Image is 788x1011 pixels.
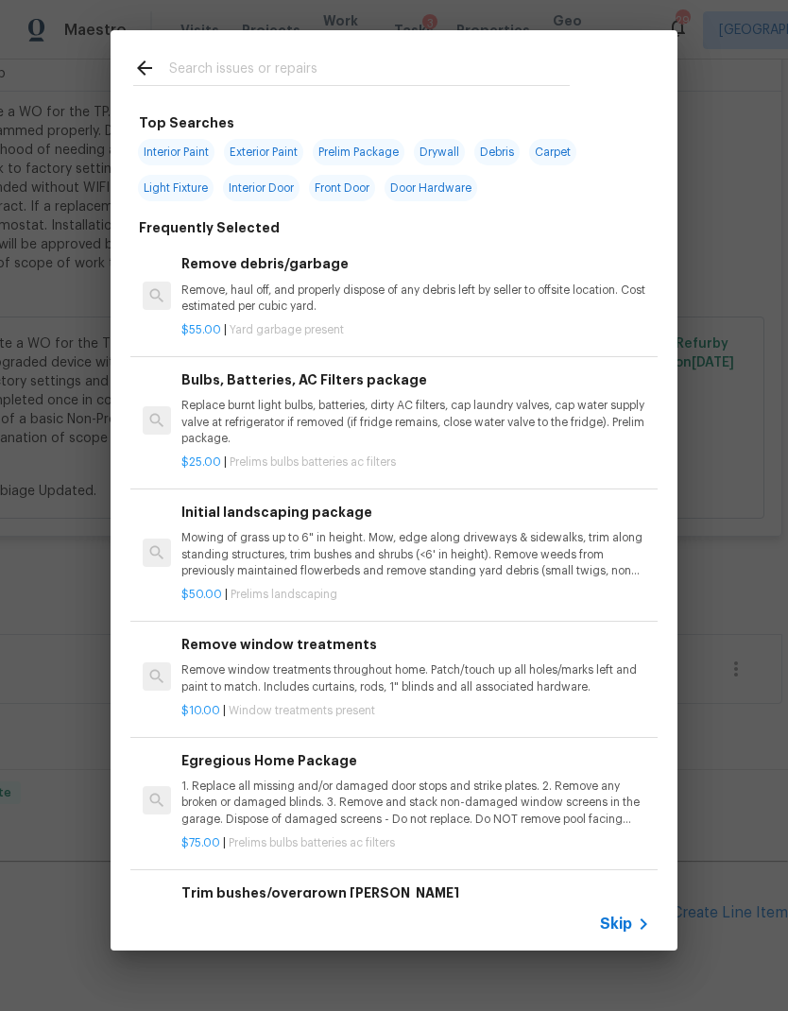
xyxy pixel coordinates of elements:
span: Prelim Package [313,139,404,165]
h6: Top Searches [139,112,234,133]
p: | [181,587,650,603]
p: | [181,835,650,851]
p: Replace burnt light bulbs, batteries, dirty AC filters, cap laundry valves, cap water supply valv... [181,398,650,446]
span: Debris [474,139,520,165]
h6: Trim bushes/overgrown [PERSON_NAME] [181,882,650,903]
span: Light Fixture [138,175,214,201]
p: | [181,703,650,719]
h6: Egregious Home Package [181,750,650,771]
p: 1. Replace all missing and/or damaged door stops and strike plates. 2. Remove any broken or damag... [181,779,650,827]
span: Yard garbage present [230,324,344,335]
span: Interior Door [223,175,300,201]
span: Prelims landscaping [231,589,337,600]
span: Door Hardware [385,175,477,201]
span: $25.00 [181,456,221,468]
h6: Bulbs, Batteries, AC Filters package [181,369,650,390]
span: Prelims bulbs batteries ac filters [229,837,395,848]
h6: Initial landscaping package [181,502,650,523]
h6: Remove window treatments [181,634,650,655]
span: Drywall [414,139,465,165]
h6: Frequently Selected [139,217,280,238]
p: Mowing of grass up to 6" in height. Mow, edge along driveways & sidewalks, trim along standing st... [181,530,650,578]
span: $75.00 [181,837,220,848]
p: Remove window treatments throughout home. Patch/touch up all holes/marks left and paint to match.... [181,662,650,694]
span: $55.00 [181,324,221,335]
span: Front Door [309,175,375,201]
span: Skip [600,915,632,934]
span: Carpet [529,139,576,165]
input: Search issues or repairs [169,57,570,85]
span: $10.00 [181,705,220,716]
p: | [181,322,650,338]
span: Exterior Paint [224,139,303,165]
p: Remove, haul off, and properly dispose of any debris left by seller to offsite location. Cost est... [181,283,650,315]
p: | [181,454,650,471]
span: Interior Paint [138,139,214,165]
span: $50.00 [181,589,222,600]
span: Prelims bulbs batteries ac filters [230,456,396,468]
h6: Remove debris/garbage [181,253,650,274]
span: Window treatments present [229,705,375,716]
